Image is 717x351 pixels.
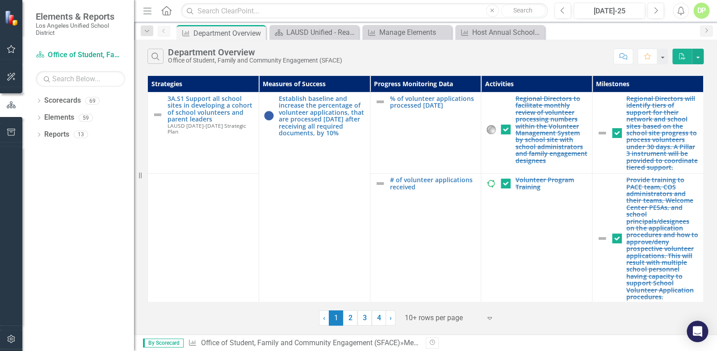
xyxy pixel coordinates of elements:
span: › [390,313,392,322]
input: Search Below... [36,71,125,87]
img: At or Above Plan [264,110,274,121]
td: Double-Click to Edit Right Click for Context Menu [481,92,592,174]
div: 13 [74,131,88,138]
a: % of volunteer applications processed [DATE] [390,95,477,109]
a: 3 [357,310,372,326]
img: Not Started [486,124,496,135]
div: 59 [79,114,93,121]
a: Regional Directors to facilitate monthly review of volunteer processing numbers within the Volunt... [515,95,587,164]
a: Provide training to PACE team, COS administrators and their teams, Welcome Center PESAs, and scho... [626,176,699,300]
a: 4 [372,310,386,326]
span: 1 [329,310,343,326]
button: [DATE]-25 [574,3,646,19]
span: Elements & Reports [36,11,125,22]
a: Office of Student, Family and Community Engagement (SFACE) [201,338,400,347]
td: Double-Click to Edit Right Click for Context Menu [592,92,704,174]
input: Search ClearPoint... [181,3,547,19]
a: Measures of Success [403,338,471,347]
small: Los Angeles Unified School District [36,22,125,37]
button: DP [693,3,709,19]
div: Department Overview [168,47,342,57]
span: LAUSD [DATE]-[DATE] Strategic Plan [168,122,246,135]
td: Double-Click to Edit Right Click for Context Menu [370,92,481,174]
a: Volunteer Program Training [515,176,587,190]
div: Host Annual School Goals and Budget Consultation processes at 86% of schools (from 84% in 2021-22) [472,27,542,38]
a: Elements [44,113,74,123]
span: By Scorecard [143,338,184,347]
a: 2 [343,310,357,326]
a: Reports [44,130,69,140]
div: [DATE]-25 [577,6,642,17]
div: Manage Elements [379,27,449,38]
div: » » [188,338,419,348]
img: Not Defined [375,178,386,189]
div: 69 [85,97,100,104]
a: 3A.S1 Support all school sites in developing a cohort of school volunteers and parent leaders [168,95,254,123]
div: Open Intercom Messenger [687,321,708,342]
a: Regional Directors will identify tiers of support for their network and school sites based on the... [626,95,699,171]
td: Double-Click to Edit Right Click for Context Menu [148,92,259,174]
span: Search [513,7,533,14]
button: Search [501,4,545,17]
td: Double-Click to Edit Right Click for Context Menu [370,174,481,303]
a: # of volunteer applications received [390,176,477,190]
img: Not Defined [597,128,608,138]
a: LAUSD Unified - Ready for the World [272,27,356,38]
div: Office of Student, Family and Community Engagement (SFACE) [168,57,342,64]
img: ClearPoint Strategy [4,10,20,25]
span: ‹ [323,313,325,322]
td: Double-Click to Edit Right Click for Context Menu [481,174,592,303]
img: Not Defined [152,109,163,120]
img: Not Defined [375,96,386,107]
div: LAUSD Unified - Ready for the World [286,27,356,38]
a: Host Annual School Goals and Budget Consultation processes at 86% of schools (from 84% in 2021-22) [457,27,542,38]
a: Office of Student, Family and Community Engagement (SFACE) [36,50,125,60]
div: Department Overview [193,28,264,39]
a: Establish baseline and increase the percentage of volunteer applications, that are processed [DAT... [279,95,365,136]
img: Not Defined [597,233,608,244]
img: In Progress [486,178,496,189]
a: Scorecards [44,96,81,106]
td: Double-Click to Edit Right Click for Context Menu [592,174,704,303]
a: Manage Elements [365,27,449,38]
